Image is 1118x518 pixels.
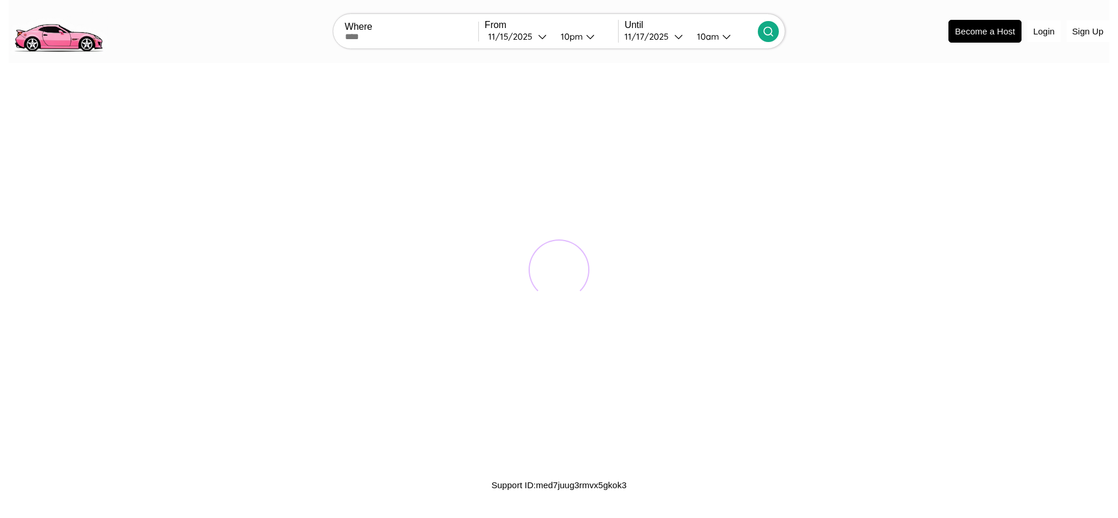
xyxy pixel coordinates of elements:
div: 11 / 15 / 2025 [488,31,538,42]
label: Until [624,20,758,30]
button: 11/15/2025 [485,30,551,43]
label: From [485,20,618,30]
button: 10pm [551,30,618,43]
label: Where [345,22,478,32]
button: Sign Up [1067,20,1109,42]
button: Login [1027,20,1061,42]
p: Support ID: med7juug3rmvx5gkok3 [492,477,627,493]
div: 11 / 17 / 2025 [624,31,674,42]
img: logo [9,6,108,55]
div: 10am [691,31,722,42]
button: 10am [688,30,758,43]
button: Become a Host [948,20,1022,43]
div: 10pm [555,31,586,42]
